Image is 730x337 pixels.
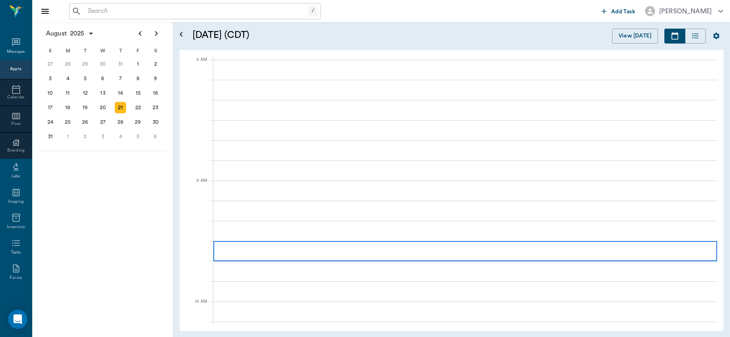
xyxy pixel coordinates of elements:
[85,6,308,17] input: Search
[308,6,317,17] div: /
[59,45,77,57] div: M
[612,29,658,44] button: View [DATE]
[150,58,161,70] div: Saturday, August 2, 2025
[112,45,129,57] div: T
[115,131,126,142] div: Thursday, September 4, 2025
[598,4,639,19] button: Add Task
[150,102,161,113] div: Saturday, August 23, 2025
[80,102,91,113] div: Tuesday, August 19, 2025
[150,73,161,84] div: Saturday, August 9, 2025
[80,87,91,99] div: Tuesday, August 12, 2025
[132,73,144,84] div: Friday, August 8, 2025
[97,131,109,142] div: Wednesday, September 3, 2025
[80,73,91,84] div: Tuesday, August 5, 2025
[7,224,25,230] div: Inventory
[150,131,161,142] div: Saturday, September 6, 2025
[192,29,404,42] h5: [DATE] (CDT)
[639,4,730,19] button: [PERSON_NAME]
[115,73,126,84] div: Thursday, August 7, 2025
[150,116,161,128] div: Saturday, August 30, 2025
[37,3,53,19] button: Close drawer
[186,56,207,76] div: 8 AM
[148,25,164,42] button: Next page
[115,87,126,99] div: Thursday, August 14, 2025
[41,45,59,57] div: S
[186,297,207,318] div: 10 AM
[62,116,73,128] div: Monday, August 25, 2025
[45,58,56,70] div: Sunday, July 27, 2025
[80,58,91,70] div: Tuesday, July 29, 2025
[97,87,109,99] div: Wednesday, August 13, 2025
[150,87,161,99] div: Saturday, August 16, 2025
[129,45,147,57] div: F
[186,177,207,197] div: 9 AM
[8,310,27,329] div: Open Intercom Messenger
[44,28,68,39] span: August
[97,102,109,113] div: Wednesday, August 20, 2025
[132,116,144,128] div: Friday, August 29, 2025
[45,131,56,142] div: Sunday, August 31, 2025
[8,199,24,205] div: Imaging
[97,58,109,70] div: Wednesday, July 30, 2025
[11,250,21,256] div: Tasks
[115,116,126,128] div: Thursday, August 28, 2025
[115,58,126,70] div: Thursday, July 31, 2025
[10,275,22,281] div: Forms
[77,45,94,57] div: T
[176,19,186,50] button: Open calendar
[62,58,73,70] div: Monday, July 28, 2025
[115,102,126,113] div: Today, Thursday, August 21, 2025
[45,116,56,128] div: Sunday, August 24, 2025
[132,131,144,142] div: Friday, September 5, 2025
[42,25,98,42] button: August2025
[62,102,73,113] div: Monday, August 18, 2025
[62,131,73,142] div: Monday, September 1, 2025
[12,173,20,179] div: Labs
[62,87,73,99] div: Monday, August 11, 2025
[132,25,148,42] button: Previous page
[45,102,56,113] div: Sunday, August 17, 2025
[147,45,164,57] div: S
[97,73,109,84] div: Wednesday, August 6, 2025
[45,87,56,99] div: Sunday, August 10, 2025
[45,73,56,84] div: Sunday, August 3, 2025
[97,116,109,128] div: Wednesday, August 27, 2025
[10,66,21,72] div: Appts
[80,131,91,142] div: Tuesday, September 2, 2025
[94,45,112,57] div: W
[132,102,144,113] div: Friday, August 22, 2025
[62,73,73,84] div: Monday, August 4, 2025
[132,58,144,70] div: Friday, August 1, 2025
[80,116,91,128] div: Tuesday, August 26, 2025
[659,6,712,16] div: [PERSON_NAME]
[132,87,144,99] div: Friday, August 15, 2025
[68,28,86,39] span: 2025
[7,49,25,55] div: Messages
